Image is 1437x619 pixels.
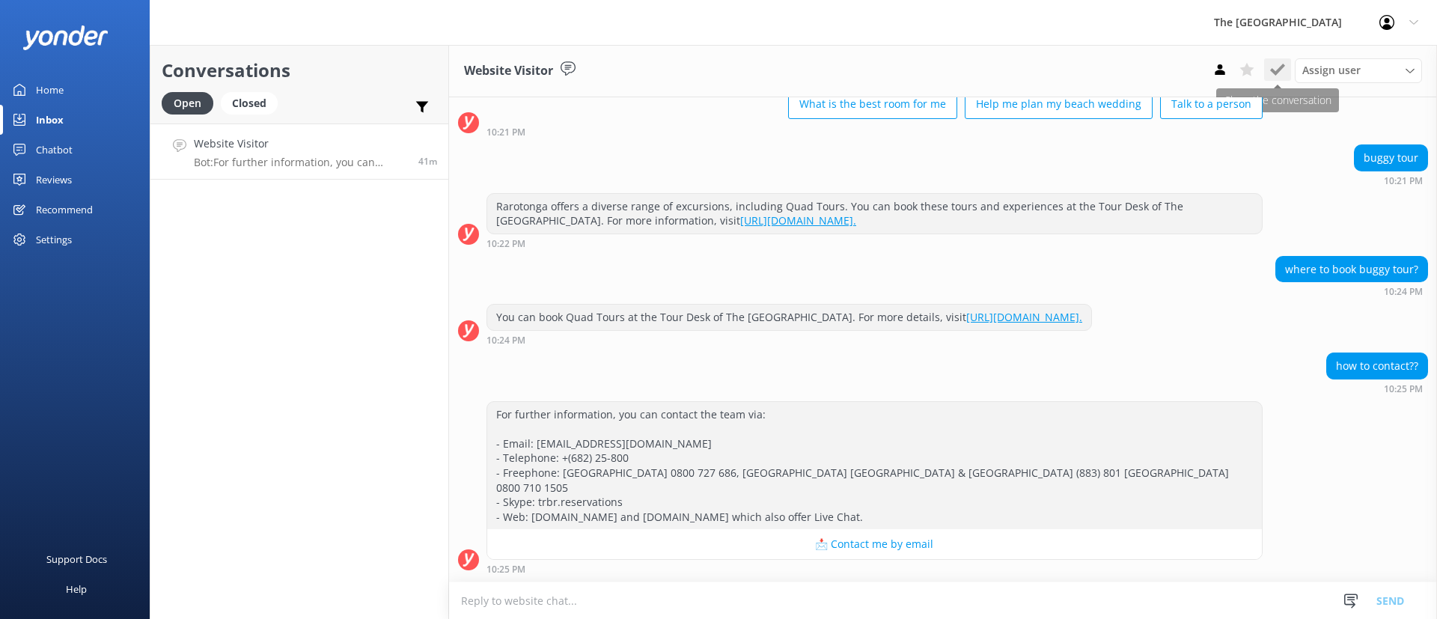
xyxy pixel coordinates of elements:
[1326,383,1428,394] div: Sep 06 2025 10:25pm (UTC -10:00) Pacific/Honolulu
[36,135,73,165] div: Chatbot
[487,402,1262,530] div: For further information, you can contact the team via: - Email: [EMAIL_ADDRESS][DOMAIN_NAME] - Te...
[965,89,1153,119] button: Help me plan my beach wedding
[788,89,957,119] button: What is the best room for me
[486,336,525,345] strong: 10:24 PM
[1384,385,1423,394] strong: 10:25 PM
[221,94,285,111] a: Closed
[1384,177,1423,186] strong: 10:21 PM
[1276,257,1427,282] div: where to book buggy tour?
[486,126,1263,137] div: Sep 06 2025 10:21pm (UTC -10:00) Pacific/Honolulu
[36,165,72,195] div: Reviews
[1302,62,1361,79] span: Assign user
[66,574,87,604] div: Help
[486,240,525,248] strong: 10:22 PM
[966,310,1082,324] a: [URL][DOMAIN_NAME].
[22,25,109,50] img: yonder-white-logo.png
[418,155,437,168] span: Sep 06 2025 10:25pm (UTC -10:00) Pacific/Honolulu
[1327,353,1427,379] div: how to contact??
[1295,58,1422,82] div: Assign User
[486,238,1263,248] div: Sep 06 2025 10:22pm (UTC -10:00) Pacific/Honolulu
[194,156,407,169] p: Bot: For further information, you can contact the team via: - Email: [EMAIL_ADDRESS][DOMAIN_NAME]...
[162,94,221,111] a: Open
[464,61,553,81] h3: Website Visitor
[46,544,107,574] div: Support Docs
[1354,175,1428,186] div: Sep 06 2025 10:21pm (UTC -10:00) Pacific/Honolulu
[36,225,72,254] div: Settings
[162,92,213,115] div: Open
[1275,286,1428,296] div: Sep 06 2025 10:24pm (UTC -10:00) Pacific/Honolulu
[36,105,64,135] div: Inbox
[487,529,1262,559] button: 📩 Contact me by email
[1355,145,1427,171] div: buggy tour
[162,56,437,85] h2: Conversations
[1160,89,1263,119] button: Talk to a person
[1384,287,1423,296] strong: 10:24 PM
[487,194,1262,234] div: Rarotonga offers a diverse range of excursions, including Quad Tours. You can book these tours an...
[486,565,525,574] strong: 10:25 PM
[486,564,1263,574] div: Sep 06 2025 10:25pm (UTC -10:00) Pacific/Honolulu
[36,195,93,225] div: Recommend
[740,213,856,228] a: [URL][DOMAIN_NAME].
[487,305,1091,330] div: You can book Quad Tours at the Tour Desk of The [GEOGRAPHIC_DATA]. For more details, visit
[486,335,1092,345] div: Sep 06 2025 10:24pm (UTC -10:00) Pacific/Honolulu
[194,135,407,152] h4: Website Visitor
[221,92,278,115] div: Closed
[486,128,525,137] strong: 10:21 PM
[150,124,448,180] a: Website VisitorBot:For further information, you can contact the team via: - Email: [EMAIL_ADDRESS...
[36,75,64,105] div: Home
